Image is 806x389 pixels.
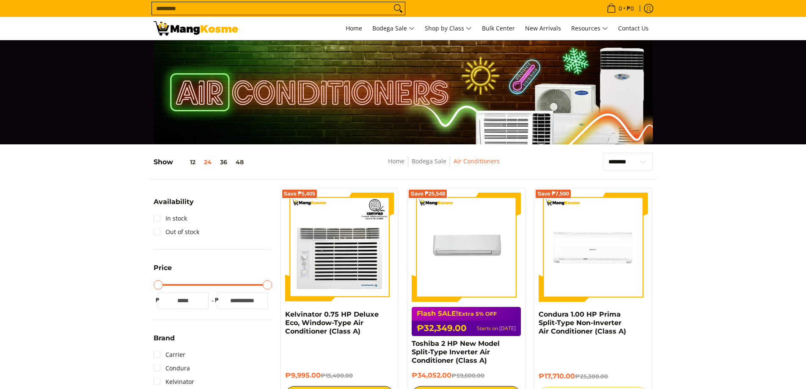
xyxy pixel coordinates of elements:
a: Kelvinator [154,375,194,389]
nav: Breadcrumbs [326,156,561,175]
a: Bodega Sale [412,157,446,165]
button: Search [391,2,405,15]
span: 0 [617,6,623,11]
span: Price [154,265,172,271]
span: Save ₱25,548 [410,191,445,196]
a: Home [388,157,404,165]
summary: Open [154,265,172,278]
span: New Arrivals [525,24,561,32]
span: ₱ [154,296,162,304]
h5: Show [154,158,248,166]
a: Kelvinator 0.75 HP Deluxe Eco, Window-Type Air Conditioner (Class A) [285,310,379,335]
button: 24 [200,159,216,166]
a: New Arrivals [521,17,565,40]
a: Resources [567,17,612,40]
span: ₱0 [625,6,635,11]
summary: Open [154,199,194,212]
span: Save ₱7,590 [537,191,569,196]
a: Condura [154,361,190,375]
img: Toshiba 2 HP New Model Split-Type Inverter Air Conditioner (Class A) [412,193,521,302]
img: Condura 1.00 HP Prima Split-Type Non-Inverter Air Conditioner (Class A) [539,193,648,302]
img: Kelvinator 0.75 HP Deluxe Eco, Window-Type Air Conditioner (Class A) [285,193,394,302]
span: Bodega Sale [372,23,415,34]
nav: Main Menu [247,17,653,40]
span: Brand [154,335,175,342]
span: Shop by Class [425,23,472,34]
summary: Open [154,335,175,348]
a: In stock [154,212,187,225]
del: ₱59,600.00 [451,372,484,379]
a: Contact Us [614,17,653,40]
span: Availability [154,199,194,205]
a: Condura 1.00 HP Prima Split-Type Non-Inverter Air Conditioner (Class A) [539,310,626,335]
button: 12 [173,159,200,166]
span: Save ₱5,405 [284,191,316,196]
a: Home [341,17,366,40]
span: Home [346,24,362,32]
span: ₱ [213,296,221,304]
button: 36 [216,159,231,166]
h6: ₱17,710.00 [539,372,648,381]
span: Resources [571,23,608,34]
del: ₱15,400.00 [321,372,353,379]
img: Bodega Sale Aircon l Mang Kosme: Home Appliances Warehouse Sale [154,21,238,36]
span: • [604,4,636,13]
h6: ₱34,052.00 [412,371,521,380]
button: 48 [231,159,248,166]
a: Shop by Class [421,17,476,40]
a: Toshiba 2 HP New Model Split-Type Inverter Air Conditioner (Class A) [412,339,500,364]
h6: ₱9,995.00 [285,371,394,380]
del: ₱25,300.00 [575,373,608,380]
span: Contact Us [618,24,649,32]
a: Air Conditioners [454,157,500,165]
span: Bulk Center [482,24,515,32]
a: Out of stock [154,225,199,239]
a: Bodega Sale [368,17,419,40]
a: Carrier [154,348,185,361]
a: Bulk Center [478,17,519,40]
